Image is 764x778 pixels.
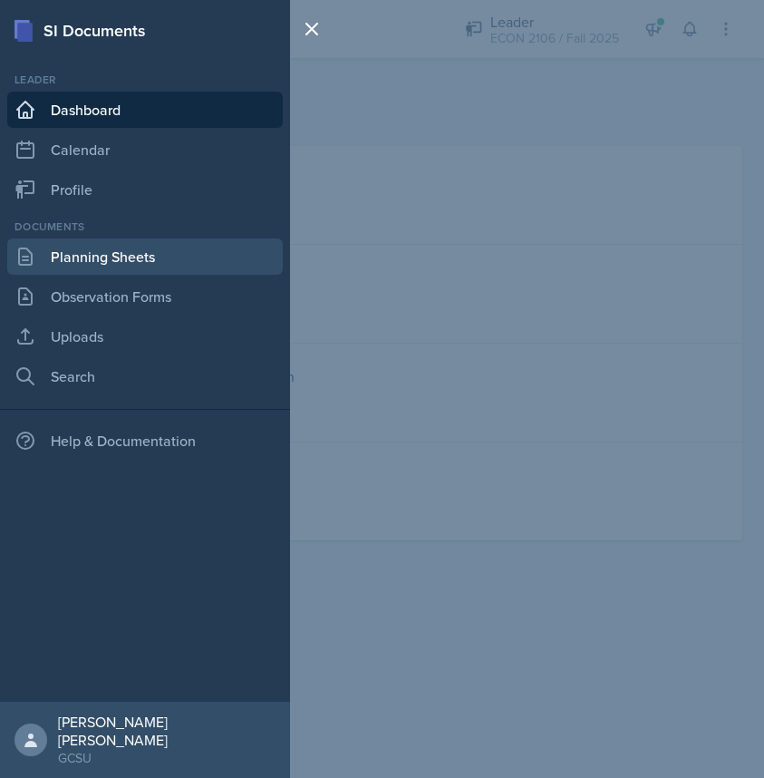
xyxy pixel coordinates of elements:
div: Leader [7,72,283,88]
a: Search [7,358,283,394]
a: Uploads [7,318,283,355]
div: [PERSON_NAME] [PERSON_NAME] [58,713,276,749]
div: GCSU [58,749,276,767]
div: Documents [7,219,283,235]
a: Planning Sheets [7,238,283,275]
a: Dashboard [7,92,283,128]
a: Profile [7,171,283,208]
a: Observation Forms [7,278,283,315]
a: Calendar [7,131,283,168]
div: Help & Documentation [7,423,283,459]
